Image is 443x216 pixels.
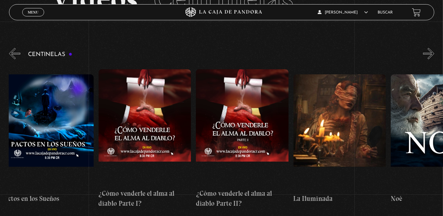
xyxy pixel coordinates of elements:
a: La Iluminada [294,64,386,214]
h3: Centinelas [28,52,72,58]
h4: ¿Cómo venderle el alma al diablo Parte I? [99,188,191,209]
a: Pactos en los Sueños [1,64,93,214]
h4: Pactos en los Sueños [1,193,93,204]
a: ¿Cómo venderle el alma al diablo Parte I? [99,64,191,214]
h4: La Iluminada [294,193,386,204]
span: Cerrar [25,16,41,20]
button: Previous [9,48,20,59]
a: ¿Cómo venderle el alma al diablo Parte II? [196,64,288,214]
a: Buscar [378,11,393,14]
h4: ¿Cómo venderle el alma al diablo Parte II? [196,188,288,209]
a: View your shopping cart [412,8,421,17]
span: [PERSON_NAME] [318,11,368,14]
span: Menu [28,10,38,14]
button: Next [423,48,434,59]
